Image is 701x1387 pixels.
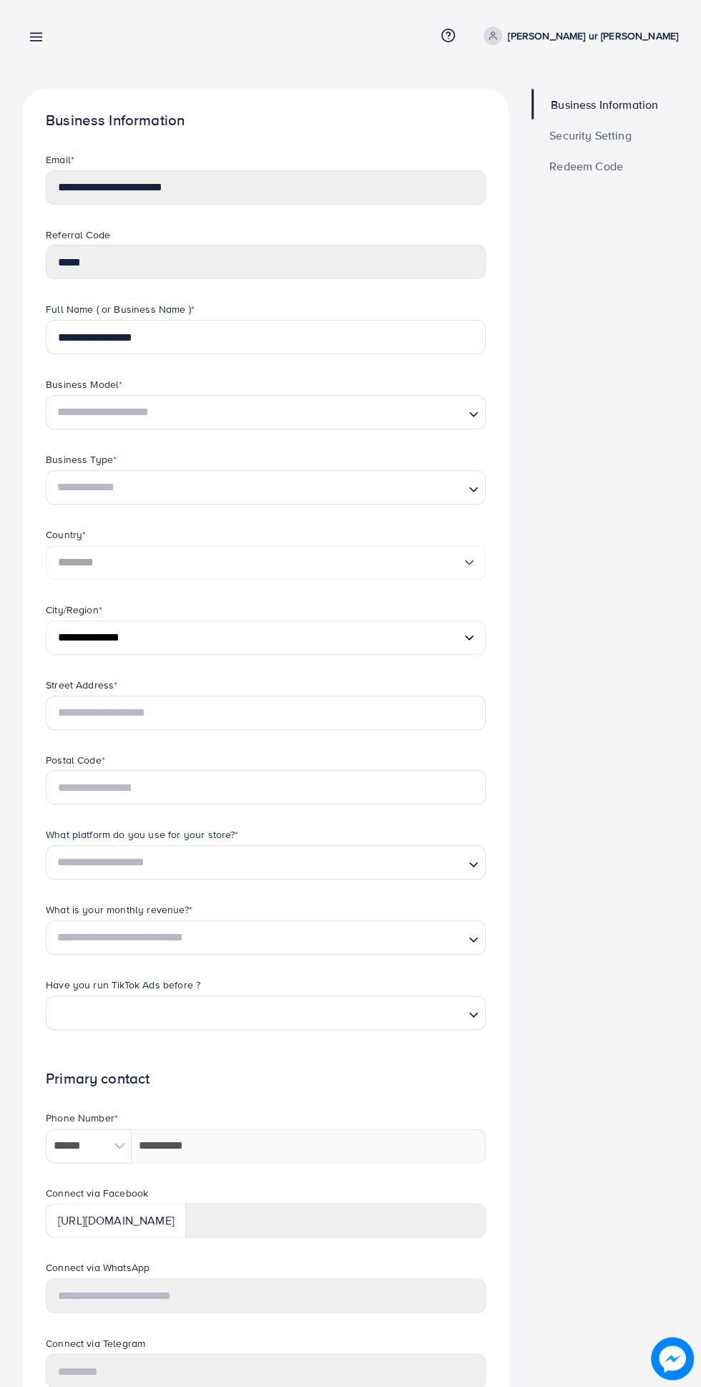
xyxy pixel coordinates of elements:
[551,99,658,110] span: Business Information
[52,850,463,876] input: Search for option
[52,474,463,501] input: Search for option
[46,827,239,842] label: What platform do you use for your store?
[46,452,117,467] label: Business Type
[46,1203,186,1237] div: [URL][DOMAIN_NAME]
[46,1335,145,1350] label: Connect via Telegram
[46,112,486,130] h1: Business Information
[46,978,200,992] label: Have you run TikTok Ads before ?
[478,26,678,45] a: [PERSON_NAME] ur [PERSON_NAME]
[46,302,195,316] label: Full Name ( or Business Name )
[46,470,486,505] div: Search for option
[46,753,105,767] label: Postal Code
[46,152,74,167] label: Email
[46,996,486,1030] div: Search for option
[46,527,86,542] label: Country
[46,1260,149,1275] label: Connect via WhatsApp
[61,1000,463,1026] input: Search for option
[549,130,632,141] span: Security Setting
[46,228,110,242] label: Referral Code
[46,1186,148,1200] label: Connect via Facebook
[52,399,463,426] input: Search for option
[46,920,486,955] div: Search for option
[46,603,102,617] label: City/Region
[549,160,623,172] span: Redeem Code
[651,1337,694,1380] img: image
[46,1070,486,1088] h1: Primary contact
[46,902,192,917] label: What is your monthly revenue?
[46,678,117,692] label: Street Address
[52,925,463,951] input: Search for option
[46,395,486,429] div: Search for option
[508,27,678,44] p: [PERSON_NAME] ur [PERSON_NAME]
[46,1111,118,1125] label: Phone Number
[46,845,486,880] div: Search for option
[46,377,122,391] label: Business Model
